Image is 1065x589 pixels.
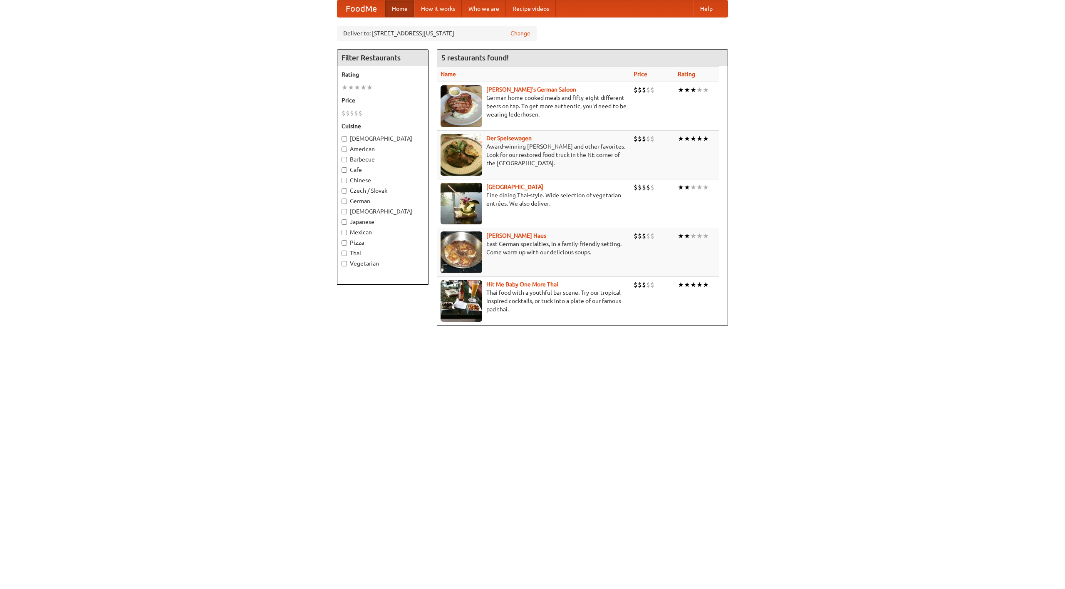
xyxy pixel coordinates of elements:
img: babythai.jpg [441,280,482,322]
li: $ [634,85,638,94]
li: $ [650,183,654,192]
a: [PERSON_NAME]'s German Saloon [486,86,576,93]
a: How it works [414,0,462,17]
p: German home-cooked meals and fifty-eight different beers on tap. To get more authentic, you'd nee... [441,94,627,119]
li: ★ [678,85,684,94]
li: $ [642,280,646,289]
label: [DEMOGRAPHIC_DATA] [342,134,424,143]
li: ★ [684,280,690,289]
li: ★ [703,85,709,94]
p: Award-winning [PERSON_NAME] and other favorites. Look for our restored food truck in the NE corne... [441,142,627,167]
li: ★ [678,134,684,143]
a: Der Speisewagen [486,135,532,142]
li: $ [646,280,650,289]
li: ★ [690,134,696,143]
li: $ [634,134,638,143]
input: Czech / Slovak [342,188,347,194]
li: $ [634,183,638,192]
li: ★ [690,85,696,94]
li: $ [646,85,650,94]
label: Cafe [342,166,424,174]
li: ★ [690,183,696,192]
li: $ [358,109,362,118]
li: $ [638,231,642,241]
li: $ [646,231,650,241]
input: American [342,147,347,152]
li: $ [650,280,654,289]
li: ★ [696,183,703,192]
li: $ [642,183,646,192]
input: Barbecue [342,157,347,162]
input: [DEMOGRAPHIC_DATA] [342,209,347,214]
li: ★ [678,280,684,289]
p: Fine dining Thai-style. Wide selection of vegetarian entrées. We also deliver. [441,191,627,208]
li: ★ [684,85,690,94]
li: ★ [342,83,348,92]
input: Pizza [342,240,347,246]
li: $ [638,280,642,289]
div: Deliver to: [STREET_ADDRESS][US_STATE] [337,26,537,41]
input: Chinese [342,178,347,183]
input: German [342,199,347,204]
img: esthers.jpg [441,85,482,127]
li: ★ [678,183,684,192]
li: ★ [360,83,367,92]
li: $ [638,183,642,192]
label: Czech / Slovak [342,186,424,195]
label: Barbecue [342,155,424,164]
h5: Price [342,96,424,104]
a: [PERSON_NAME] Haus [486,232,546,239]
li: ★ [703,231,709,241]
li: ★ [367,83,373,92]
li: ★ [354,83,360,92]
li: $ [646,134,650,143]
li: $ [634,280,638,289]
a: Rating [678,71,695,77]
li: ★ [678,231,684,241]
li: $ [650,85,654,94]
label: American [342,145,424,153]
li: ★ [703,134,709,143]
li: ★ [684,183,690,192]
label: Vegetarian [342,259,424,268]
a: FoodMe [337,0,385,17]
p: East German specialties, in a family-friendly setting. Come warm up with our delicious soups. [441,240,627,256]
b: [GEOGRAPHIC_DATA] [486,184,543,190]
p: Thai food with a youthful bar scene. Try our tropical inspired cocktails, or tuck into a plate of... [441,288,627,313]
label: Thai [342,249,424,257]
a: Name [441,71,456,77]
li: ★ [684,134,690,143]
li: $ [346,109,350,118]
a: Who we are [462,0,506,17]
a: Hit Me Baby One More Thai [486,281,558,288]
li: $ [350,109,354,118]
h5: Cuisine [342,122,424,130]
label: Japanese [342,218,424,226]
label: Chinese [342,176,424,184]
label: Mexican [342,228,424,236]
li: ★ [690,231,696,241]
li: $ [650,134,654,143]
img: satay.jpg [441,183,482,224]
li: $ [638,85,642,94]
img: kohlhaus.jpg [441,231,482,273]
input: Cafe [342,167,347,173]
li: $ [342,109,346,118]
input: Thai [342,251,347,256]
li: $ [354,109,358,118]
li: $ [642,85,646,94]
input: [DEMOGRAPHIC_DATA] [342,136,347,142]
h4: Filter Restaurants [337,50,428,66]
li: $ [646,183,650,192]
li: ★ [703,183,709,192]
li: ★ [696,134,703,143]
li: $ [634,231,638,241]
li: ★ [348,83,354,92]
a: Change [510,29,530,37]
li: ★ [703,280,709,289]
li: $ [638,134,642,143]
